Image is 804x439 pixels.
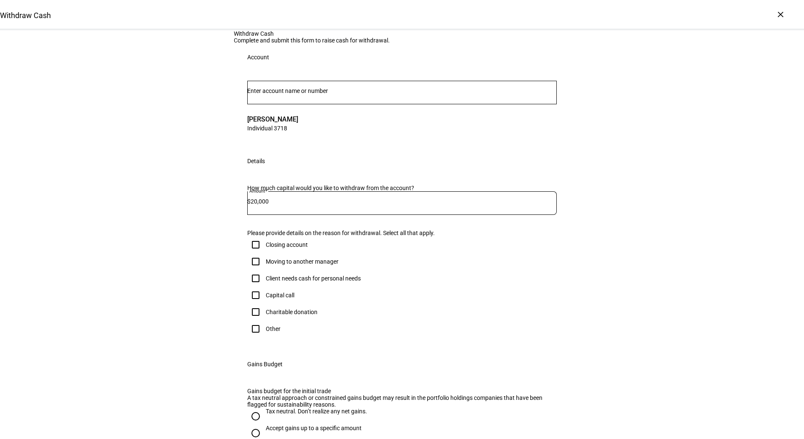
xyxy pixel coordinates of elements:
div: Closing account [266,241,308,248]
div: Client needs cash for personal needs [266,275,361,282]
div: Gains Budget [247,361,283,368]
mat-label: Amount* [249,188,267,193]
div: Capital call [266,292,294,299]
div: Please provide details on the reason for withdrawal. Select all that apply. [247,230,557,236]
input: Number [247,87,557,94]
div: Account [247,54,269,61]
span: [PERSON_NAME] [247,114,298,124]
div: Tax neutral. Don’t realize any net gains. [266,408,367,415]
span: Individual 3718 [247,124,298,132]
div: Gains budget for the initial trade [247,388,557,394]
div: How much capital would you like to withdraw from the account? [247,185,557,191]
span: $ [247,198,251,205]
div: × [774,8,787,21]
div: Details [247,158,265,164]
div: Moving to another manager [266,258,339,265]
div: Charitable donation [266,309,317,315]
div: Withdraw Cash [234,30,570,37]
div: Other [266,325,280,332]
div: Complete and submit this form to raise cash for withdrawal. [234,37,570,44]
div: A tax neutral approach or constrained gains budget may result in the portfolio holdings companies... [247,394,557,408]
div: Accept gains up to a specific amount [266,425,362,431]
